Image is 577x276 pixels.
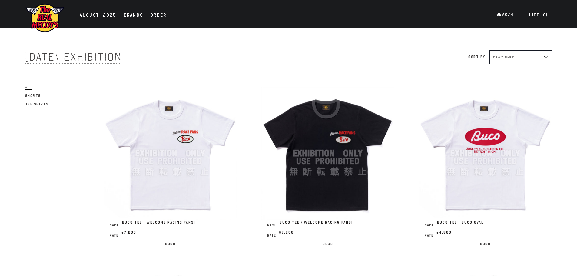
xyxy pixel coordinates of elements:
[104,240,237,248] p: Buco
[25,101,49,108] a: Tee Shirts
[104,87,237,220] img: BUCO TEE / WELCOME RACING FANS!
[80,12,117,20] div: AUGUST. 2025
[419,240,552,248] p: Buco
[529,12,547,20] div: List ( )
[277,230,388,237] span: ¥7,200
[120,230,231,237] span: ¥7,200
[419,87,552,248] a: BUCO TEE / BUCO OVAL NameBUCO TEE / BUCO OVAL Rate¥4,800 Buco
[419,87,552,220] img: BUCO TEE / BUCO OVAL
[543,12,546,18] span: 0
[496,11,513,19] div: Search
[124,12,143,20] div: Brands
[25,50,122,64] span: [DATE] Exhibition
[104,87,237,248] a: BUCO TEE / WELCOME RACING FANS! NameBUCO TEE / WELCOME RACING FANS! Rate¥7,200 Buco
[267,224,278,227] span: Name
[261,240,394,248] p: Buco
[121,220,231,227] span: BUCO TEE / WELCOME RACING FANS!
[435,230,546,237] span: ¥4,800
[267,234,277,237] span: Rate
[150,12,166,20] div: Order
[25,3,65,33] img: mccoys-exhibition
[25,85,32,90] span: All
[278,220,388,227] span: BUCO TEE / WELCOME RACING FANS!
[489,11,521,19] a: Search
[468,55,485,59] label: Sort by
[261,87,394,220] img: BUCO TEE / WELCOME RACING FANS!
[522,12,555,20] a: List (0)
[436,220,546,227] span: BUCO TEE / BUCO OVAL
[147,12,169,20] a: Order
[110,224,121,227] span: Name
[425,224,436,227] span: Name
[77,12,120,20] a: AUGUST. 2025
[110,234,120,237] span: Rate
[25,84,32,91] a: All
[425,234,435,237] span: Rate
[25,94,41,98] span: Shorts
[25,92,41,99] a: Shorts
[25,102,49,106] span: Tee Shirts
[261,87,394,248] a: BUCO TEE / WELCOME RACING FANS! NameBUCO TEE / WELCOME RACING FANS! Rate¥7,200 Buco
